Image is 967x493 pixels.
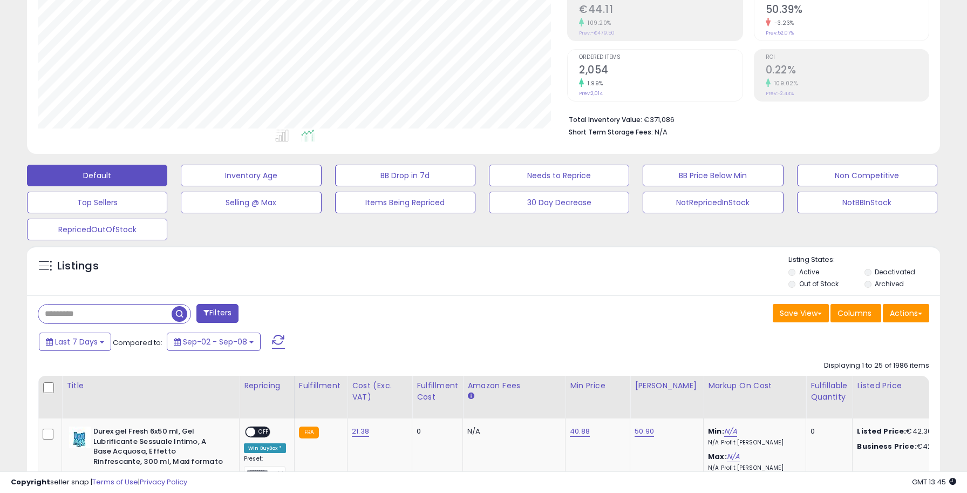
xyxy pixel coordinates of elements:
span: Ordered Items [579,55,742,60]
button: Last 7 Days [39,333,111,351]
h2: 50.39% [766,3,929,18]
b: Max: [708,451,727,462]
button: Default [27,165,167,186]
b: Min: [708,426,724,436]
small: Prev: -€479.50 [579,30,615,36]
button: Selling @ Max [181,192,321,213]
span: N/A [655,127,668,137]
b: Durex gel Fresh 6x50 ml, Gel Lubrificante Sessuale Intimo, A Base Acquosa, Effetto Rinfrescante, ... [93,427,224,469]
a: N/A [724,426,737,437]
button: Inventory Age [181,165,321,186]
div: Min Price [570,380,625,391]
label: Deactivated [875,267,915,276]
div: Displaying 1 to 25 of 1986 items [824,361,929,371]
h2: 0.22% [766,64,929,78]
b: Total Inventory Value: [569,115,642,124]
div: Preset: [244,455,286,480]
div: 0 [417,427,454,436]
h2: 2,054 [579,64,742,78]
a: Privacy Policy [140,477,187,487]
div: Fulfillable Quantity [811,380,848,403]
a: Terms of Use [92,477,138,487]
div: Fulfillment Cost [417,380,458,403]
small: Prev: -2.44% [766,90,794,97]
label: Active [799,267,819,276]
img: 41ocnkJaZiL._SL40_.jpg [69,427,91,448]
div: 0 [811,427,844,436]
div: €42.30 [857,427,946,436]
small: FBA [299,427,319,438]
button: NotRepricedInStock [643,192,783,213]
button: Top Sellers [27,192,167,213]
small: Prev: 2,014 [579,90,603,97]
button: Items Being Repriced [335,192,475,213]
div: Amazon Fees [467,380,561,391]
small: 109.02% [771,79,798,87]
span: Last 7 Days [55,336,98,347]
button: BB Price Below Min [643,165,783,186]
button: RepricedOutOfStock [27,219,167,240]
div: Repricing [244,380,290,391]
div: N/A [467,427,557,436]
span: Columns [837,308,871,319]
b: Listed Price: [857,426,906,436]
th: The percentage added to the cost of goods (COGS) that forms the calculator for Min & Max prices. [704,376,806,418]
div: Title [66,380,235,391]
button: Actions [883,304,929,322]
small: -3.23% [771,19,794,27]
label: Archived [875,279,904,288]
div: Listed Price [857,380,950,391]
a: N/A [727,451,740,462]
div: €42.29 [857,442,946,451]
button: Save View [773,304,829,322]
button: Columns [830,304,881,322]
button: Sep-02 - Sep-08 [167,333,261,351]
small: 1.99% [584,79,603,87]
button: Non Competitive [797,165,937,186]
small: 109.20% [584,19,611,27]
span: Sep-02 - Sep-08 [183,336,247,347]
button: BB Drop in 7d [335,165,475,186]
button: NotBBInStock [797,192,937,213]
button: Needs to Reprice [489,165,629,186]
span: OFF [255,428,273,437]
b: Short Term Storage Fees: [569,127,653,137]
strong: Copyright [11,477,50,487]
h2: €44.11 [579,3,742,18]
p: Listing States: [788,255,940,265]
a: 50.90 [635,426,654,437]
small: Amazon Fees. [467,391,474,401]
div: seller snap | | [11,477,187,488]
span: Compared to: [113,337,162,348]
span: ROI [766,55,929,60]
div: Fulfillment [299,380,343,391]
button: Filters [196,304,239,323]
div: [PERSON_NAME] [635,380,699,391]
small: Prev: 52.07% [766,30,794,36]
span: 2025-09-16 13:45 GMT [912,477,956,487]
button: 30 Day Decrease [489,192,629,213]
div: Markup on Cost [708,380,801,391]
h5: Listings [57,259,99,274]
a: 21.38 [352,426,369,437]
a: 40.88 [570,426,590,437]
div: Win BuyBox * [244,443,286,453]
label: Out of Stock [799,279,839,288]
div: Cost (Exc. VAT) [352,380,407,403]
b: Business Price: [857,441,916,451]
li: €371,086 [569,112,921,125]
p: N/A Profit [PERSON_NAME] [708,439,798,447]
